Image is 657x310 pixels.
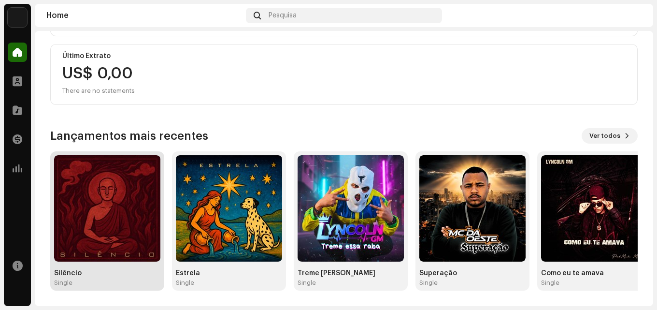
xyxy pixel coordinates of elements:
[582,128,638,144] button: Ver todos
[589,126,620,146] span: Ver todos
[419,269,526,277] div: Superação
[298,279,316,287] div: Single
[626,8,642,23] img: 998f48fe-7aee-45ad-8c5c-3b5070aea93a
[54,155,160,262] img: 62807dfe-6858-42e8-87d6-b423709a5a79
[419,279,438,287] div: Single
[541,155,647,262] img: ac89ad4f-1f48-433e-963a-cb74b83db7d1
[176,279,194,287] div: Single
[8,8,27,27] img: 730b9dfe-18b5-4111-b483-f30b0c182d82
[54,279,72,287] div: Single
[50,128,208,144] h3: Lançamentos mais recentes
[54,269,160,277] div: Silêncio
[269,12,297,19] span: Pesquisa
[541,279,559,287] div: Single
[541,269,647,277] div: Como eu te amava
[176,269,282,277] div: Estrela
[46,12,242,19] div: Home
[50,44,638,105] re-o-card-value: Último Extrato
[62,52,626,60] div: Último Extrato
[176,155,282,262] img: 57a18f68-ac33-4f5c-902c-c5eee8ab422c
[298,155,404,262] img: 5c7539e9-39f3-4eef-9a75-5d3d0a78a85b
[298,269,404,277] div: Treme [PERSON_NAME]
[62,85,135,97] div: There are no statements
[419,155,526,262] img: bf81e44e-595c-4f7d-a3ad-e500de264b1b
